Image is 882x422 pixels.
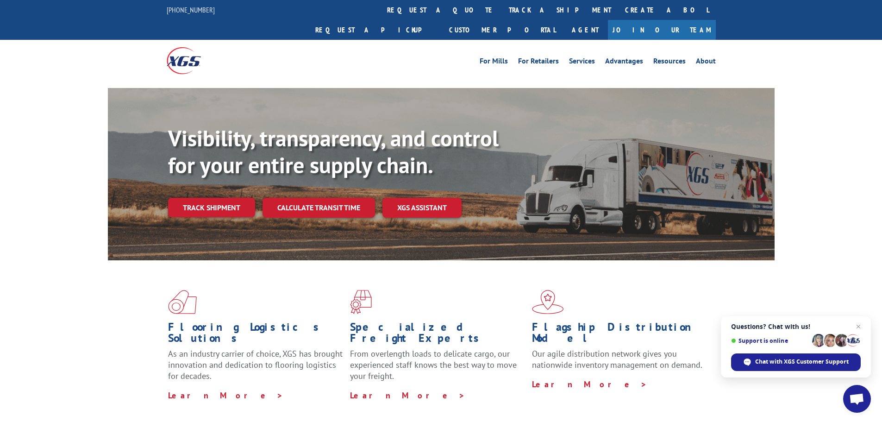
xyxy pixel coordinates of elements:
[569,57,595,68] a: Services
[480,57,508,68] a: For Mills
[605,57,643,68] a: Advantages
[532,379,647,390] a: Learn More >
[350,290,372,314] img: xgs-icon-focused-on-flooring-red
[168,390,283,401] a: Learn More >
[168,198,255,217] a: Track shipment
[442,20,563,40] a: Customer Portal
[563,20,608,40] a: Agent
[731,337,809,344] span: Support is online
[653,57,686,68] a: Resources
[853,321,864,332] span: Close chat
[518,57,559,68] a: For Retailers
[350,321,525,348] h1: Specialized Freight Experts
[608,20,716,40] a: Join Our Team
[168,124,499,179] b: Visibility, transparency, and control for your entire supply chain.
[532,321,707,348] h1: Flagship Distribution Model
[168,321,343,348] h1: Flooring Logistics Solutions
[168,290,197,314] img: xgs-icon-total-supply-chain-intelligence-red
[755,358,849,366] span: Chat with XGS Customer Support
[532,348,702,370] span: Our agile distribution network gives you nationwide inventory management on demand.
[350,348,525,390] p: From overlength loads to delicate cargo, our experienced staff knows the best way to move your fr...
[532,290,564,314] img: xgs-icon-flagship-distribution-model-red
[382,198,462,218] a: XGS ASSISTANT
[696,57,716,68] a: About
[731,323,861,330] span: Questions? Chat with us!
[350,390,465,401] a: Learn More >
[263,198,375,218] a: Calculate transit time
[167,5,215,14] a: [PHONE_NUMBER]
[308,20,442,40] a: Request a pickup
[843,385,871,413] div: Open chat
[731,353,861,371] div: Chat with XGS Customer Support
[168,348,343,381] span: As an industry carrier of choice, XGS has brought innovation and dedication to flooring logistics...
